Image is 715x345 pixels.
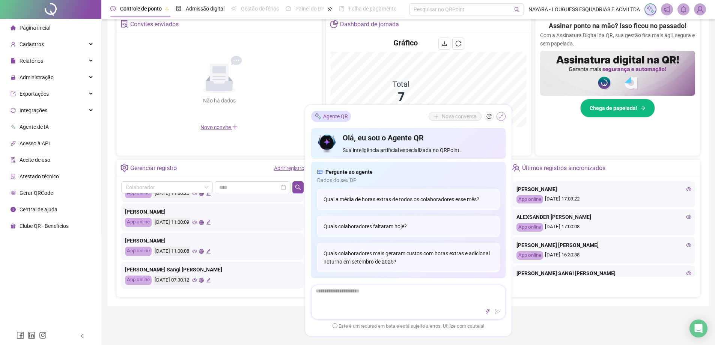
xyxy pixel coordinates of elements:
[333,323,337,328] span: exclamation-circle
[231,6,236,11] span: sun
[317,189,500,210] div: Qual a média de horas extras de todos os colaboradores esse mês?
[349,6,397,12] span: Folha de pagamento
[192,278,197,283] span: eye
[39,331,47,339] span: instagram
[11,75,16,80] span: lock
[516,195,543,204] div: App online
[206,220,211,225] span: edit
[120,6,162,12] span: Controle de ponto
[125,265,300,274] div: [PERSON_NAME] Sangi [PERSON_NAME]
[11,42,16,47] span: user-add
[330,20,338,28] span: pie-chart
[314,112,322,120] img: sparkle-icon.fc2bf0ac1784a2077858766a79e2daf3.svg
[186,6,224,12] span: Admissão digital
[206,278,211,283] span: edit
[340,18,399,31] div: Dashboard de jornada
[522,162,605,175] div: Últimos registros sincronizados
[125,208,300,216] div: [PERSON_NAME]
[125,218,152,227] div: App online
[199,220,204,225] span: global
[325,168,373,176] span: Pergunte ao agente
[317,216,500,237] div: Quais colaboradores faltaram hoje?
[20,74,54,80] span: Administração
[516,269,691,277] div: [PERSON_NAME] SANGI [PERSON_NAME]
[429,112,482,121] button: Nova conversa
[20,58,43,64] span: Relatórios
[498,114,504,119] span: shrink
[154,218,190,227] div: [DATE] 11:00:09
[154,247,190,256] div: [DATE] 11:00:08
[516,251,543,260] div: App online
[11,174,16,179] span: solution
[11,157,16,163] span: audit
[686,271,691,276] span: eye
[206,191,211,196] span: edit
[80,333,85,339] span: left
[20,107,47,113] span: Integrações
[20,25,50,31] span: Página inicial
[664,6,670,13] span: notification
[640,105,646,111] span: arrow-right
[514,7,520,12] span: search
[528,5,640,14] span: NAYARA - LOUGUESS ESQUADRIAS E ACM LTDA
[686,243,691,248] span: eye
[646,5,655,14] img: sparkle-icon.fc2bf0ac1784a2077858766a79e2daf3.svg
[485,309,491,314] span: thunderbolt
[110,6,116,11] span: clock-circle
[192,249,197,254] span: eye
[328,7,332,11] span: pushpin
[686,187,691,192] span: eye
[125,189,152,198] div: App online
[343,146,499,154] span: Sua inteligência artificial especializada no QRPoint.
[516,223,691,232] div: [DATE] 17:00:08
[130,18,179,31] div: Convites enviados
[17,331,24,339] span: facebook
[516,251,691,260] div: [DATE] 16:30:38
[343,133,499,143] h4: Olá, eu sou o Agente QR
[20,190,53,196] span: Gerar QRCode
[199,191,204,196] span: global
[20,124,49,130] span: Agente de IA
[317,176,500,184] span: Dados do seu DP
[333,322,484,330] span: Este é um recurso em beta e está sujeito a erros. Utilize com cautela!
[680,6,687,13] span: bell
[206,249,211,254] span: edit
[11,91,16,96] span: export
[11,190,16,196] span: qrcode
[199,278,204,283] span: global
[20,41,44,47] span: Cadastros
[20,173,59,179] span: Atestado técnico
[512,164,520,172] span: team
[11,223,16,229] span: gift
[516,223,543,232] div: App online
[516,213,691,221] div: ALEXSANDER [PERSON_NAME]
[516,195,691,204] div: [DATE] 17:03:22
[317,168,322,176] span: read
[185,96,254,105] div: Não há dados
[165,7,169,11] span: pushpin
[20,157,50,163] span: Aceite de uso
[694,4,706,15] img: 94005
[20,206,57,212] span: Central de ajuda
[200,124,238,130] span: Novo convite
[540,31,695,48] p: Com a Assinatura Digital da QR, sua gestão fica mais ágil, segura e sem papelada.
[232,124,238,130] span: plus
[540,51,695,96] img: banner%2F02c71560-61a6-44d4-94b9-c8ab97240462.png
[317,133,337,154] img: icon
[295,184,301,190] span: search
[241,6,279,12] span: Gestão de férias
[516,241,691,249] div: [PERSON_NAME] [PERSON_NAME]
[11,141,16,146] span: api
[154,189,190,198] div: [DATE] 11:00:25
[486,114,492,119] span: history
[176,6,181,11] span: file-done
[549,21,686,31] h2: Assinar ponto na mão? Isso ficou no passado!
[516,185,691,193] div: [PERSON_NAME]
[125,237,300,245] div: [PERSON_NAME]
[441,41,447,47] span: download
[580,99,655,118] button: Chega de papelada!
[590,104,637,112] span: Chega de papelada!
[28,331,35,339] span: linkedin
[493,307,502,316] button: send
[125,247,152,256] div: App online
